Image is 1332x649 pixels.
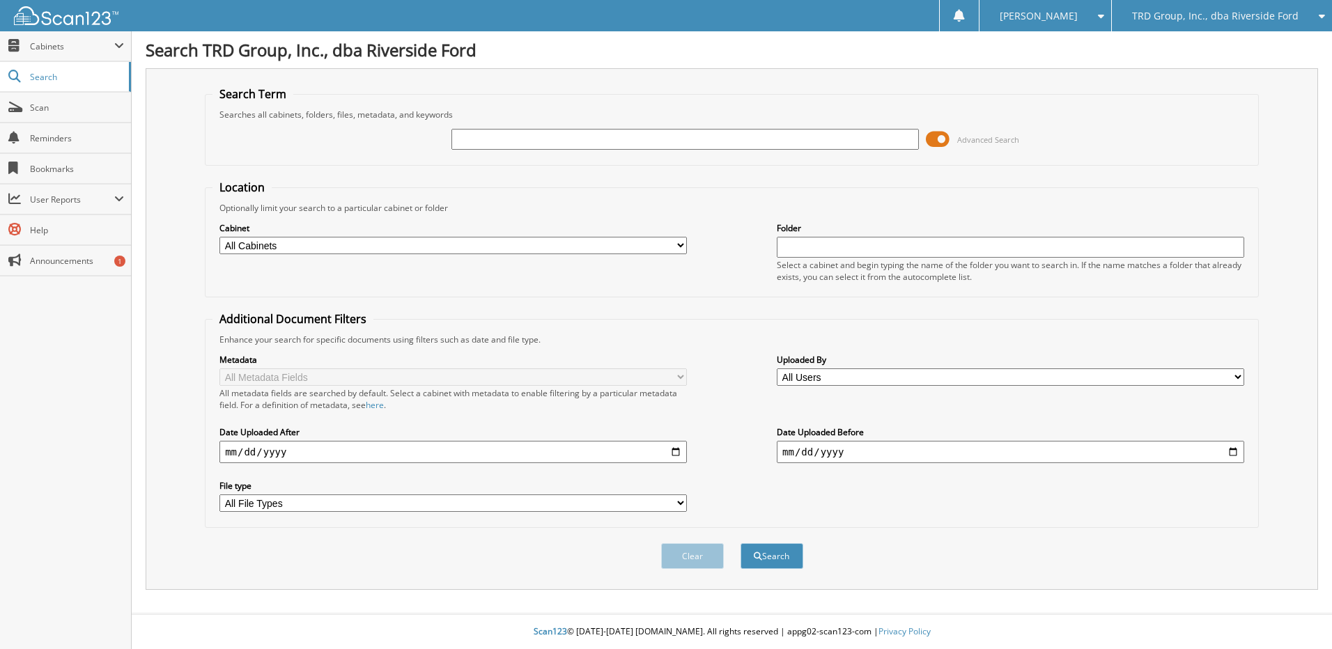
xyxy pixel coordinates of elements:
[114,256,125,267] div: 1
[212,86,293,102] legend: Search Term
[777,441,1244,463] input: end
[30,132,124,144] span: Reminders
[777,259,1244,283] div: Select a cabinet and begin typing the name of the folder you want to search in. If the name match...
[534,625,567,637] span: Scan123
[777,426,1244,438] label: Date Uploaded Before
[146,38,1318,61] h1: Search TRD Group, Inc., dba Riverside Ford
[219,354,687,366] label: Metadata
[1000,12,1078,20] span: [PERSON_NAME]
[219,387,687,411] div: All metadata fields are searched by default. Select a cabinet with metadata to enable filtering b...
[219,222,687,234] label: Cabinet
[777,222,1244,234] label: Folder
[741,543,803,569] button: Search
[212,334,1251,345] div: Enhance your search for specific documents using filters such as date and file type.
[212,180,272,195] legend: Location
[30,255,124,267] span: Announcements
[219,441,687,463] input: start
[132,615,1332,649] div: © [DATE]-[DATE] [DOMAIN_NAME]. All rights reserved | appg02-scan123-com |
[30,40,114,52] span: Cabinets
[366,399,384,411] a: here
[878,625,931,637] a: Privacy Policy
[219,426,687,438] label: Date Uploaded After
[30,71,122,83] span: Search
[661,543,724,569] button: Clear
[212,311,373,327] legend: Additional Document Filters
[30,102,124,114] span: Scan
[212,109,1251,120] div: Searches all cabinets, folders, files, metadata, and keywords
[30,163,124,175] span: Bookmarks
[1132,12,1299,20] span: TRD Group, Inc., dba Riverside Ford
[777,354,1244,366] label: Uploaded By
[30,224,124,236] span: Help
[30,194,114,205] span: User Reports
[14,6,118,25] img: scan123-logo-white.svg
[957,134,1019,145] span: Advanced Search
[212,202,1251,214] div: Optionally limit your search to a particular cabinet or folder
[219,480,687,492] label: File type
